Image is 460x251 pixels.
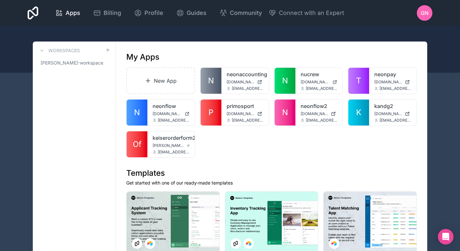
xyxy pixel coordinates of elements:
button: Connect with an Expert [268,8,344,18]
a: kandg2 [374,102,411,110]
span: [DOMAIN_NAME] [374,79,402,85]
a: [PERSON_NAME]-workspace [38,57,110,69]
a: neonpay [374,70,411,78]
span: T [356,76,361,86]
span: Billing [104,8,121,18]
span: N [282,76,288,86]
a: primosport [227,102,264,110]
a: Of [127,131,147,157]
a: K [348,100,369,125]
a: Billing [88,6,126,20]
a: [DOMAIN_NAME] [374,111,411,116]
a: New App [126,67,195,94]
a: neonflow [153,102,190,110]
img: Airtable Logo [147,241,153,246]
div: Open Intercom Messenger [438,229,454,245]
span: [DOMAIN_NAME] [227,79,255,85]
span: [DOMAIN_NAME] [374,111,402,116]
span: [EMAIL_ADDRESS][DOMAIN_NAME] [232,86,264,91]
span: [PERSON_NAME][DOMAIN_NAME] [153,143,184,148]
a: N [275,68,295,94]
span: [EMAIL_ADDRESS][DOMAIN_NAME] [379,86,411,91]
span: [EMAIL_ADDRESS][DOMAIN_NAME] [232,118,264,123]
a: [PERSON_NAME][DOMAIN_NAME] [153,143,190,148]
a: [DOMAIN_NAME] [301,79,338,85]
a: N [127,100,147,125]
a: neonaccounting [227,70,264,78]
span: [EMAIL_ADDRESS][DOMAIN_NAME] [158,118,190,123]
span: [DOMAIN_NAME] [301,79,330,85]
a: N [201,68,221,94]
span: Connect with an Expert [279,8,344,18]
a: Apps [50,6,85,20]
span: [DOMAIN_NAME] [227,111,255,116]
span: Community [230,8,262,18]
a: Community [214,6,267,20]
span: [PERSON_NAME]-workspace [41,60,103,66]
span: N [208,76,214,86]
h1: My Apps [126,52,159,62]
span: Guides [187,8,206,18]
span: [DOMAIN_NAME] [301,111,329,116]
span: P [208,107,213,118]
span: [DOMAIN_NAME] [153,111,182,116]
p: Get started with one of our ready-made templates [126,180,417,186]
span: K [356,107,361,118]
a: keiserorderform2 [153,134,190,142]
a: T [348,68,369,94]
span: [EMAIL_ADDRESS][DOMAIN_NAME] [379,118,411,123]
a: Guides [171,6,212,20]
a: [DOMAIN_NAME] [301,111,338,116]
a: Profile [129,6,168,20]
a: N [275,100,295,125]
a: [DOMAIN_NAME] [153,111,190,116]
span: [EMAIL_ADDRESS][DOMAIN_NAME] [306,86,338,91]
a: [DOMAIN_NAME] [374,79,411,85]
span: [EMAIL_ADDRESS][DOMAIN_NAME] [158,149,190,155]
span: Of [133,139,142,149]
h3: Workspaces [48,47,80,54]
span: Profile [144,8,163,18]
span: N [282,107,288,118]
a: [DOMAIN_NAME] [227,111,264,116]
span: Apps [66,8,80,18]
img: Airtable Logo [331,241,337,246]
h1: Templates [126,168,417,178]
a: P [201,100,221,125]
span: GN [421,9,429,17]
span: [EMAIL_ADDRESS][DOMAIN_NAME] [306,118,338,123]
span: N [134,107,140,118]
a: nucrew [301,70,338,78]
a: neonflow2 [301,102,338,110]
a: [DOMAIN_NAME] [227,79,264,85]
a: Workspaces [38,47,80,54]
img: Airtable Logo [246,241,251,246]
